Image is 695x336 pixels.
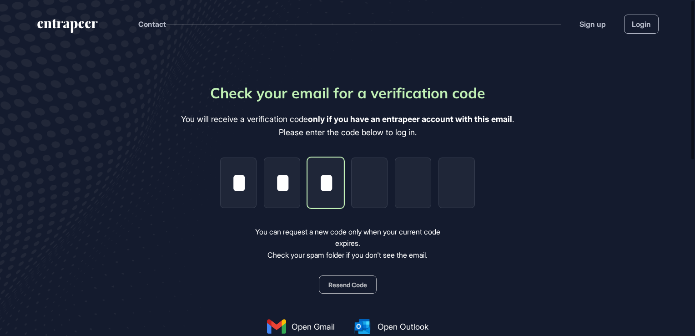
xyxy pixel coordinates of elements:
div: You can request a new code only when your current code expires. Check your spam folder if you don... [242,226,453,261]
span: Open Gmail [292,321,335,333]
div: You will receive a verification code . Please enter the code below to log in. [181,113,514,139]
span: Open Outlook [378,321,428,333]
button: Contact [138,18,166,30]
a: Open Gmail [267,319,335,334]
button: Resend Code [319,275,377,294]
a: Login [624,15,659,34]
div: Check your email for a verification code [210,82,485,104]
b: only if you have an entrapeer account with this email [308,114,512,124]
a: entrapeer-logo [36,19,99,36]
a: Open Outlook [353,319,428,334]
a: Sign up [579,19,606,30]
